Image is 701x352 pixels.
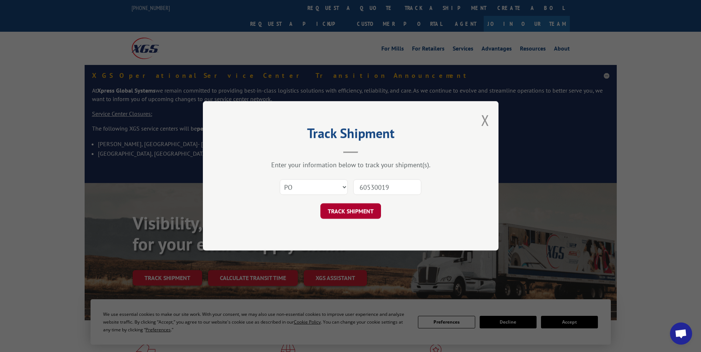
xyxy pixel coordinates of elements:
[353,180,421,195] input: Number(s)
[320,204,381,219] button: TRACK SHIPMENT
[670,322,692,345] a: Open chat
[240,161,462,169] div: Enter your information below to track your shipment(s).
[481,110,489,130] button: Close modal
[240,128,462,142] h2: Track Shipment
